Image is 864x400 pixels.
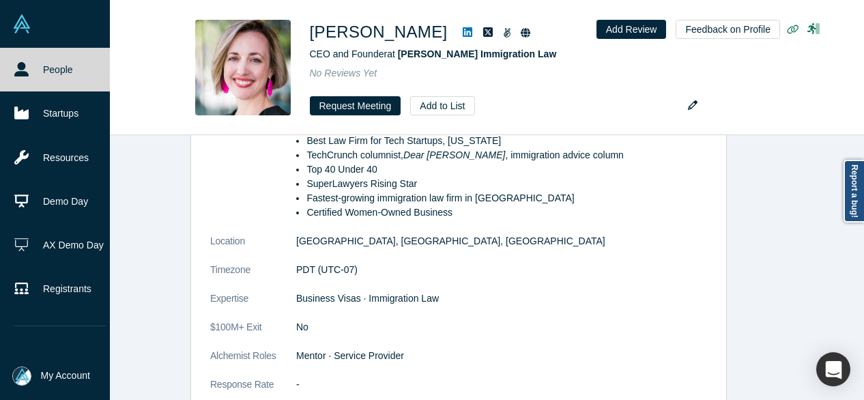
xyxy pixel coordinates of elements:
[676,20,780,39] button: Feedback on Profile
[12,14,31,33] img: Alchemist Vault Logo
[410,96,474,115] button: Add to List
[12,367,31,386] img: Mia Scott's Account
[306,177,707,191] li: SuperLawyers Rising Star
[210,119,296,234] dt: Summary
[306,205,707,220] li: Certified Women-Owned Business
[398,48,557,59] a: [PERSON_NAME] Immigration Law
[296,234,707,248] dd: [GEOGRAPHIC_DATA], [GEOGRAPHIC_DATA], [GEOGRAPHIC_DATA]
[210,349,296,377] dt: Alchemist Roles
[306,162,707,177] li: Top 40 Under 40
[310,20,448,44] h1: [PERSON_NAME]
[296,377,707,392] dd: -
[310,68,377,78] span: No Reviews Yet
[596,20,667,39] button: Add Review
[306,134,707,148] li: Best Law Firm for Tech Startups, [US_STATE]
[296,263,707,277] dd: PDT (UTC-07)
[310,48,557,59] span: CEO and Founder at
[844,160,864,223] a: Report a bug!
[296,349,707,363] dd: Mentor · Service Provider
[296,293,439,304] span: Business Visas · Immigration Law
[41,369,90,383] span: My Account
[210,263,296,291] dt: Timezone
[210,234,296,263] dt: Location
[306,148,707,162] li: TechCrunch columnist, , immigration advice column
[310,96,401,115] button: Request Meeting
[306,191,707,205] li: Fastest-growing immigration law firm in [GEOGRAPHIC_DATA]
[12,367,90,386] button: My Account
[195,20,291,115] img: Sophie Alcorn's Profile Image
[403,149,505,160] em: Dear [PERSON_NAME]
[296,320,707,334] dd: No
[210,320,296,349] dt: $100M+ Exit
[210,291,296,320] dt: Expertise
